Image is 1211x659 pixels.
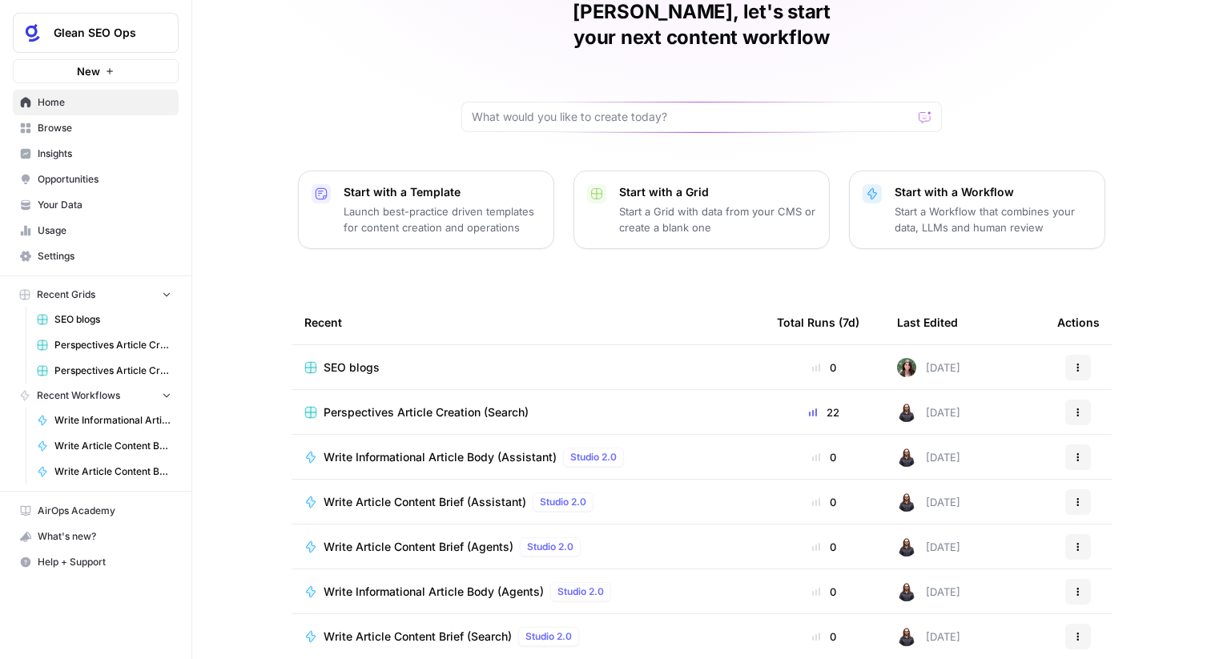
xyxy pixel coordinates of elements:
[895,184,1092,200] p: Start with a Workflow
[13,243,179,269] a: Settings
[540,495,586,509] span: Studio 2.0
[557,585,604,599] span: Studio 2.0
[13,498,179,524] a: AirOps Academy
[573,171,830,249] button: Start with a GridStart a Grid with data from your CMS or create a blank one
[13,384,179,408] button: Recent Workflows
[304,300,751,344] div: Recent
[324,629,512,645] span: Write Article Content Brief (Search)
[13,59,179,83] button: New
[897,492,960,512] div: [DATE]
[38,249,171,263] span: Settings
[525,629,572,644] span: Studio 2.0
[897,403,960,422] div: [DATE]
[14,524,178,548] div: What's new?
[897,492,916,512] img: pjjqhtlm6d3vtymkaxtpwkzeaz0z
[304,627,751,646] a: Write Article Content Brief (Search)Studio 2.0
[13,90,179,115] a: Home
[619,184,816,200] p: Start with a Grid
[897,582,960,601] div: [DATE]
[38,198,171,212] span: Your Data
[304,537,751,557] a: Write Article Content Brief (Agents)Studio 2.0
[324,584,544,600] span: Write Informational Article Body (Agents)
[18,18,47,47] img: Glean SEO Ops Logo
[54,413,171,428] span: Write Informational Article Body (Assistant)
[30,358,179,384] a: Perspectives Article Creation
[38,121,171,135] span: Browse
[13,283,179,307] button: Recent Grids
[897,358,916,377] img: s91dr5uyxbqpg2czwscdalqhdn4p
[619,203,816,235] p: Start a Grid with data from your CMS or create a blank one
[895,203,1092,235] p: Start a Workflow that combines your data, LLMs and human review
[13,167,179,192] a: Opportunities
[570,450,617,464] span: Studio 2.0
[30,408,179,433] a: Write Informational Article Body (Assistant)
[344,203,541,235] p: Launch best-practice driven templates for content creation and operations
[37,388,120,403] span: Recent Workflows
[897,537,916,557] img: pjjqhtlm6d3vtymkaxtpwkzeaz0z
[324,404,529,420] span: Perspectives Article Creation (Search)
[54,464,171,479] span: Write Article Content Brief (Agents)
[54,439,171,453] span: Write Article Content Brief (Assistant)
[30,307,179,332] a: SEO blogs
[897,582,916,601] img: pjjqhtlm6d3vtymkaxtpwkzeaz0z
[54,312,171,327] span: SEO blogs
[38,172,171,187] span: Opportunities
[849,171,1105,249] button: Start with a WorkflowStart a Workflow that combines your data, LLMs and human review
[13,524,179,549] button: What's new?
[38,147,171,161] span: Insights
[13,549,179,575] button: Help + Support
[304,582,751,601] a: Write Informational Article Body (Agents)Studio 2.0
[304,360,751,376] a: SEO blogs
[304,448,751,467] a: Write Informational Article Body (Assistant)Studio 2.0
[897,627,960,646] div: [DATE]
[38,95,171,110] span: Home
[777,494,871,510] div: 0
[37,287,95,302] span: Recent Grids
[54,338,171,352] span: Perspectives Article Creation (Search)
[897,403,916,422] img: pjjqhtlm6d3vtymkaxtpwkzeaz0z
[777,449,871,465] div: 0
[777,629,871,645] div: 0
[38,504,171,518] span: AirOps Academy
[1057,300,1100,344] div: Actions
[897,358,960,377] div: [DATE]
[13,13,179,53] button: Workspace: Glean SEO Ops
[38,555,171,569] span: Help + Support
[30,433,179,459] a: Write Article Content Brief (Assistant)
[777,404,871,420] div: 22
[54,25,151,41] span: Glean SEO Ops
[324,494,526,510] span: Write Article Content Brief (Assistant)
[777,539,871,555] div: 0
[30,459,179,484] a: Write Article Content Brief (Agents)
[324,360,380,376] span: SEO blogs
[777,360,871,376] div: 0
[344,184,541,200] p: Start with a Template
[777,300,859,344] div: Total Runs (7d)
[13,192,179,218] a: Your Data
[304,404,751,420] a: Perspectives Article Creation (Search)
[777,584,871,600] div: 0
[324,539,513,555] span: Write Article Content Brief (Agents)
[897,627,916,646] img: pjjqhtlm6d3vtymkaxtpwkzeaz0z
[897,537,960,557] div: [DATE]
[304,492,751,512] a: Write Article Content Brief (Assistant)Studio 2.0
[13,218,179,243] a: Usage
[38,223,171,238] span: Usage
[13,115,179,141] a: Browse
[54,364,171,378] span: Perspectives Article Creation
[527,540,573,554] span: Studio 2.0
[324,449,557,465] span: Write Informational Article Body (Assistant)
[298,171,554,249] button: Start with a TemplateLaunch best-practice driven templates for content creation and operations
[897,300,958,344] div: Last Edited
[13,141,179,167] a: Insights
[30,332,179,358] a: Perspectives Article Creation (Search)
[472,109,912,125] input: What would you like to create today?
[897,448,960,467] div: [DATE]
[77,63,100,79] span: New
[897,448,916,467] img: pjjqhtlm6d3vtymkaxtpwkzeaz0z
